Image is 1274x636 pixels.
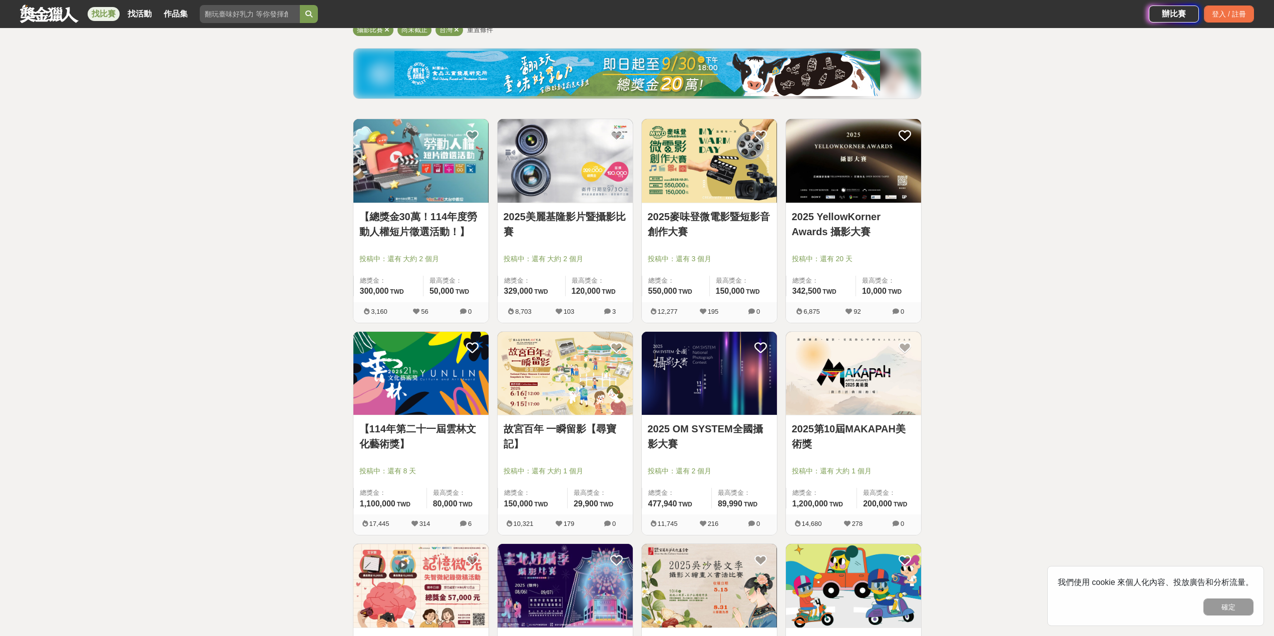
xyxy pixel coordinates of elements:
span: 120,000 [572,287,601,295]
span: TWD [397,501,410,508]
span: TWD [888,288,902,295]
span: 50,000 [430,287,454,295]
span: 最高獎金： [716,276,771,286]
span: 92 [854,308,861,315]
span: 0 [756,308,760,315]
a: Cover Image [498,332,633,416]
a: Cover Image [353,544,489,628]
img: Cover Image [786,544,921,627]
span: 550,000 [648,287,677,295]
span: 尚未截止 [401,26,428,34]
span: 投稿中：還有 大約 1 個月 [504,466,627,476]
span: 11,745 [658,520,678,527]
span: 103 [564,308,575,315]
a: 【總獎金30萬！114年度勞動人權短片徵選活動！】 [359,209,483,239]
span: 300,000 [360,287,389,295]
a: Cover Image [353,332,489,416]
span: 重置條件 [467,26,493,34]
span: 278 [852,520,863,527]
a: 找比賽 [88,7,120,21]
span: 17,445 [369,520,389,527]
img: Cover Image [498,119,633,203]
span: 314 [419,520,431,527]
span: TWD [534,288,548,295]
a: 故宮百年 一瞬留影【尋寶記】 [504,421,627,451]
span: 6 [468,520,472,527]
img: Cover Image [642,119,777,203]
span: 總獎金： [360,276,417,286]
a: 2025第10屆MAKAPAH美術獎 [792,421,915,451]
span: 投稿中：還有 8 天 [359,466,483,476]
span: 投稿中：還有 大約 2 個月 [359,254,483,264]
span: 總獎金： [360,488,420,498]
a: Cover Image [642,332,777,416]
img: Cover Image [498,544,633,627]
span: 總獎金： [504,488,561,498]
span: TWD [678,288,692,295]
img: bbde9c48-f993-4d71-8b4e-c9f335f69c12.jpg [394,51,880,96]
span: TWD [678,501,692,508]
span: 56 [421,308,428,315]
a: 辦比賽 [1149,6,1199,23]
span: 總獎金： [648,276,703,286]
span: 攝影比賽 [357,26,383,34]
span: 80,000 [433,499,458,508]
span: 8,703 [515,308,532,315]
span: 10,000 [862,287,887,295]
a: 作品集 [160,7,192,21]
span: 最高獎金： [572,276,627,286]
span: TWD [390,288,403,295]
span: TWD [829,501,843,508]
span: 150,000 [504,499,533,508]
span: 總獎金： [792,488,851,498]
span: TWD [600,501,613,508]
span: 最高獎金： [430,276,483,286]
img: Cover Image [353,332,489,415]
img: Cover Image [642,544,777,627]
span: 14,680 [802,520,822,527]
span: 29,900 [574,499,598,508]
span: 3,160 [371,308,387,315]
button: 確定 [1203,598,1253,615]
span: TWD [822,288,836,295]
span: 最高獎金： [574,488,627,498]
span: 179 [564,520,575,527]
input: 翻玩臺味好乳力 等你發揮創意！ [200,5,300,23]
span: 投稿中：還有 大約 1 個月 [792,466,915,476]
span: 台灣 [440,26,453,34]
span: 329,000 [504,287,533,295]
span: 216 [708,520,719,527]
span: TWD [534,501,548,508]
span: 最高獎金： [433,488,483,498]
span: 最高獎金： [863,488,915,498]
span: TWD [746,288,759,295]
a: 2025美麗基隆影片暨攝影比賽 [504,209,627,239]
span: 3 [612,308,616,315]
span: 我們使用 cookie 來個人化內容、投放廣告和分析流量。 [1058,578,1253,586]
span: 12,277 [658,308,678,315]
span: 195 [708,308,719,315]
span: 投稿中：還有 3 個月 [648,254,771,264]
div: 登入 / 註冊 [1204,6,1254,23]
span: 投稿中：還有 2 個月 [648,466,771,476]
span: 投稿中：還有 20 天 [792,254,915,264]
img: Cover Image [786,119,921,203]
span: 投稿中：還有 大約 2 個月 [504,254,627,264]
img: Cover Image [786,332,921,415]
span: 1,100,000 [360,499,395,508]
a: 2025麥味登微電影暨短影音創作大賽 [648,209,771,239]
span: 200,000 [863,499,892,508]
span: TWD [894,501,907,508]
span: 477,940 [648,499,677,508]
span: 0 [901,308,904,315]
span: 0 [612,520,616,527]
img: Cover Image [642,332,777,415]
span: 總獎金： [504,276,559,286]
img: Cover Image [353,119,489,203]
span: 89,990 [718,499,742,508]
